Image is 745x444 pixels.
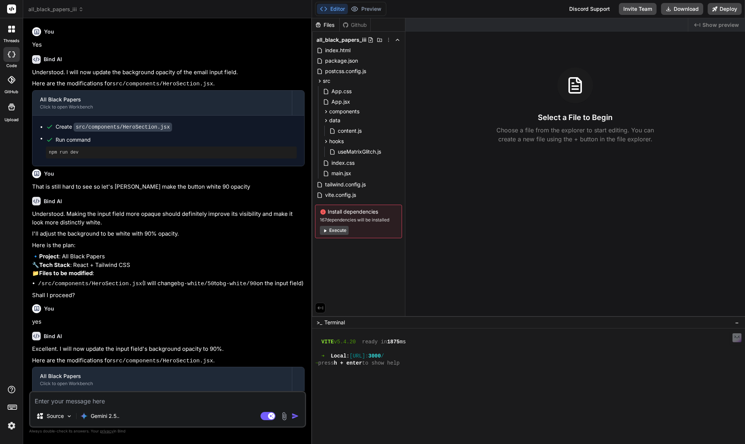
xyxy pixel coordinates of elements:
button: Invite Team [619,3,657,15]
span: to show help [362,360,400,367]
span: App.jsx [331,97,351,106]
span: ready in [362,338,387,346]
label: GitHub [4,89,18,95]
p: Here are the modifications for . [32,79,305,89]
button: All Black PapersClick to open Workbench [32,367,292,392]
div: Files [312,21,339,29]
span: ➜ [321,353,324,360]
span: / [381,353,384,360]
div: Click to open Workbench [40,104,284,110]
p: Yes [32,41,305,49]
h6: Bind AI [44,333,62,340]
span: Local [331,353,346,360]
img: attachment [280,412,289,421]
div: All Black Papers [40,372,284,380]
span: package.json [324,56,359,65]
h3: Select a File to Begin [538,112,612,123]
pre: npm run dev [49,149,294,155]
span: hooks [329,138,344,145]
p: 🔹 : All Black Papers 🔧 : React + Tailwind CSS 📁 : [32,252,305,278]
img: Pick Models [66,413,72,419]
span: useMatrixGlitch.js [337,147,382,156]
div: All Black Papers [40,96,284,103]
span: index.html [324,46,351,55]
label: code [6,63,17,69]
span: h + enter [334,360,362,367]
span: ms [400,338,406,346]
span: press [318,360,334,367]
span: content.js [337,126,362,135]
button: − [733,317,741,328]
code: src/components/HeroSection.jsx [74,123,172,132]
span: privacy [100,429,113,433]
h6: You [44,305,54,312]
code: /src/components/HeroSection.jsx [38,281,142,287]
button: Deploy [708,3,742,15]
button: Execute [320,226,349,235]
div: Create [56,123,172,131]
h6: You [44,28,54,35]
span: Run command [56,136,297,144]
code: src/components/HeroSection.jsx [112,81,213,87]
span: 3000 [368,353,381,360]
p: Choose a file from the explorer to start editing. You can create a new file using the + button in... [492,126,659,144]
span: App.css [331,87,352,96]
p: Gemini 2.5.. [91,412,119,420]
code: bg-white/50 [177,281,214,287]
div: Github [340,21,370,29]
label: threads [3,38,19,44]
span: Terminal [324,319,345,326]
img: settings [5,419,18,432]
div: Click to open Workbench [40,381,284,387]
h6: You [44,170,54,177]
span: ➜ [315,360,318,367]
img: Gemini 2.5 Pro [80,412,88,420]
span: − [735,319,739,326]
span: all_black_papers_iii [28,6,84,13]
span: components [329,108,359,115]
li: (I will change to on the input field) [38,279,305,289]
strong: Project [39,253,59,260]
span: 167 dependencies will be installed [320,217,397,223]
span: all_black_papers_iii [317,36,367,44]
span: tailwind.config.js [324,180,367,189]
code: src/components/HeroSection.jsx [112,358,213,364]
h6: Bind AI [44,198,62,205]
span: postcss.config.js [324,67,367,76]
div: Discord Support [565,3,614,15]
span: VITE [321,338,334,346]
p: I'll adjust the background to be white with 90% opacity. [32,230,305,238]
button: Editor [317,4,348,14]
span: index.css [331,158,355,167]
p: Here is the plan: [32,241,305,250]
span: [URL]: [350,353,368,360]
p: Shall I proceed? [32,291,305,300]
button: All Black PapersClick to open Workbench [32,91,292,115]
h6: Bind AI [44,56,62,63]
p: Understood. I will now update the background opacity of the email input field. [32,68,305,77]
button: Preview [348,4,384,14]
p: Here are the modifications for . [32,356,305,366]
span: data [329,117,340,124]
span: >_ [317,319,322,326]
p: That is still hard to see so let's [PERSON_NAME] make the button white 90 opacity [32,183,305,191]
span: src [323,77,330,85]
button: Download [661,3,703,15]
p: Understood. Making the input field more opaque should definitely improve its visibility and make ... [32,210,305,227]
span: 1875 [387,338,400,346]
strong: Tech Stack [39,261,70,268]
span: : [346,353,349,360]
img: icon [292,412,299,420]
p: Source [47,412,64,420]
p: Always double-check its answers. Your in Bind [29,428,306,435]
strong: Files to be modified [39,270,93,277]
p: Excellent. I will now update the input field's background opacity to 90%. [32,345,305,353]
span: main.jsx [331,169,352,178]
span: v5.4.20 [334,338,356,346]
span: vite.config.js [324,190,357,199]
label: Upload [4,117,19,123]
p: yes [32,318,305,326]
span: Show preview [702,21,739,29]
span: Install dependencies [320,208,397,215]
code: bg-white/90 [219,281,256,287]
